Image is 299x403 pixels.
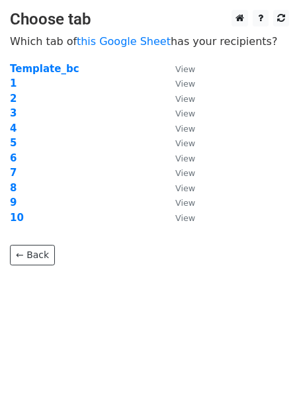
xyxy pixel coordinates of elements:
[175,198,195,208] small: View
[10,182,17,194] a: 8
[175,64,195,74] small: View
[10,77,17,89] a: 1
[10,137,17,149] a: 5
[10,34,289,48] p: Which tab of has your recipients?
[10,107,17,119] a: 3
[162,63,195,75] a: View
[175,138,195,148] small: View
[162,212,195,224] a: View
[175,124,195,134] small: View
[10,63,79,75] a: Template_bc
[162,77,195,89] a: View
[175,183,195,193] small: View
[10,93,17,105] a: 2
[162,197,195,208] a: View
[175,79,195,89] small: View
[175,213,195,223] small: View
[10,167,17,179] a: 7
[162,122,195,134] a: View
[162,107,195,119] a: View
[175,109,195,118] small: View
[10,245,55,265] a: ← Back
[162,137,195,149] a: View
[162,182,195,194] a: View
[10,10,289,29] h3: Choose tab
[162,93,195,105] a: View
[77,35,171,48] a: this Google Sheet
[10,212,24,224] a: 10
[162,152,195,164] a: View
[10,152,17,164] a: 6
[162,167,195,179] a: View
[10,197,17,208] a: 9
[175,94,195,104] small: View
[175,168,195,178] small: View
[175,154,195,163] small: View
[10,122,17,134] a: 4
